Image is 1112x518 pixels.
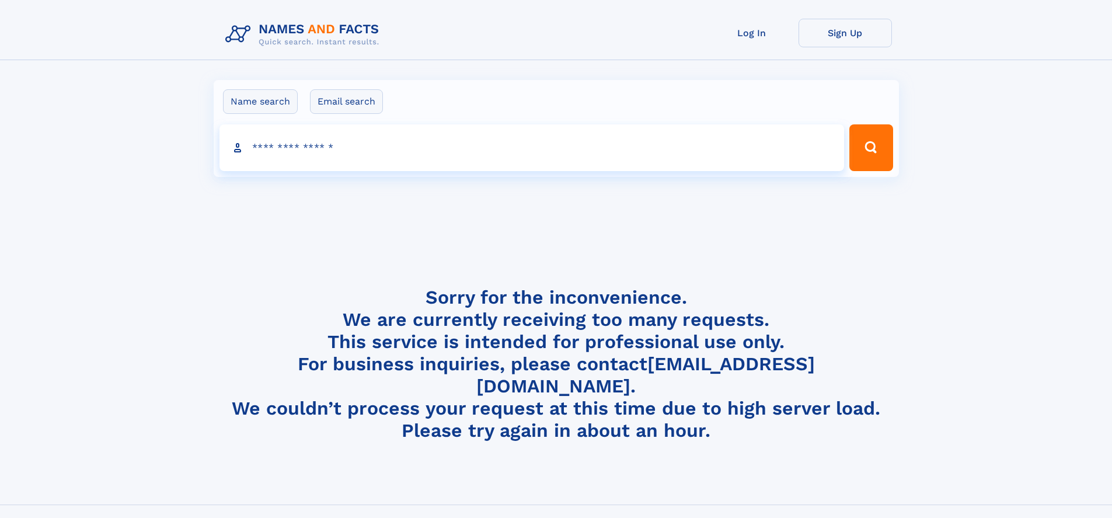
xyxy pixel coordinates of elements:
[310,89,383,114] label: Email search
[221,19,389,50] img: Logo Names and Facts
[223,89,298,114] label: Name search
[219,124,845,171] input: search input
[799,19,892,47] a: Sign Up
[476,353,815,397] a: [EMAIL_ADDRESS][DOMAIN_NAME]
[705,19,799,47] a: Log In
[849,124,893,171] button: Search Button
[221,286,892,442] h4: Sorry for the inconvenience. We are currently receiving too many requests. This service is intend...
